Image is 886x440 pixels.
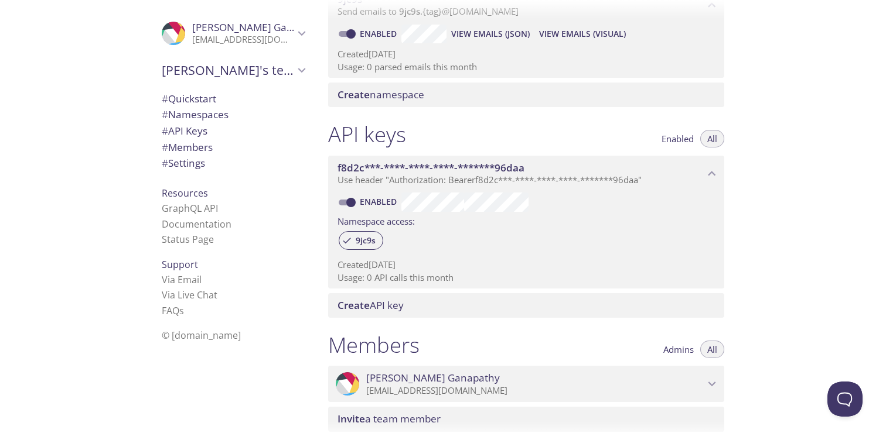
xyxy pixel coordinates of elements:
div: Invite a team member [328,407,724,431]
a: Enabled [358,28,401,39]
button: View Emails (JSON) [447,25,534,43]
h1: API keys [328,121,406,147]
label: Namespace access: [338,212,415,229]
span: Invite [338,412,365,425]
div: API Keys [152,123,314,139]
div: Eashwar Ganapathy [152,14,314,53]
a: Via Live Chat [162,288,217,301]
div: Create namespace [328,82,724,107]
iframe: Help Scout Beacon - Open [827,381,863,417]
a: Via Email [162,273,202,286]
p: Usage: 0 parsed emails this month [338,61,715,73]
div: Eashwar Ganapathy [328,366,724,402]
div: 9jc9s [339,231,383,250]
p: [EMAIL_ADDRESS][DOMAIN_NAME] [192,34,294,46]
span: View Emails (JSON) [451,27,530,41]
span: Namespaces [162,108,229,121]
span: © [DOMAIN_NAME] [162,329,241,342]
span: # [162,108,168,121]
button: Enabled [655,130,701,147]
span: Quickstart [162,92,216,105]
span: API key [338,298,404,312]
p: Created [DATE] [338,48,715,60]
div: Create API Key [328,293,724,318]
span: 9jc9s [349,235,383,246]
div: Namespaces [152,106,314,123]
button: View Emails (Visual) [534,25,631,43]
span: # [162,124,168,137]
span: Resources [162,187,208,200]
div: Eashwar's team [152,55,314,85]
span: s [179,304,184,317]
span: Support [162,258,198,271]
span: # [162,140,168,154]
div: Quickstart [152,91,314,107]
span: API Keys [162,124,207,137]
p: [EMAIL_ADDRESS][DOMAIN_NAME] [366,385,704,397]
div: Team Settings [152,155,314,171]
span: a team member [338,412,441,425]
span: Members [162,140,213,154]
a: Enabled [358,196,401,207]
button: All [700,341,724,358]
span: # [162,156,168,170]
span: [PERSON_NAME]'s team [162,62,294,78]
button: Admins [656,341,701,358]
span: View Emails (Visual) [539,27,626,41]
p: Created [DATE] [338,259,715,271]
a: Status Page [162,233,214,246]
span: [PERSON_NAME] Ganapathy [366,372,500,384]
a: FAQ [162,304,184,317]
span: [PERSON_NAME] Ganapathy [192,20,326,34]
h1: Members [328,332,420,358]
p: Usage: 0 API calls this month [338,271,715,284]
span: Create [338,88,370,101]
span: Create [338,298,370,312]
a: Documentation [162,218,231,231]
a: GraphQL API [162,202,218,215]
div: Members [152,139,314,156]
button: All [700,130,724,147]
span: Settings [162,156,205,170]
span: namespace [338,88,424,101]
span: # [162,92,168,105]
